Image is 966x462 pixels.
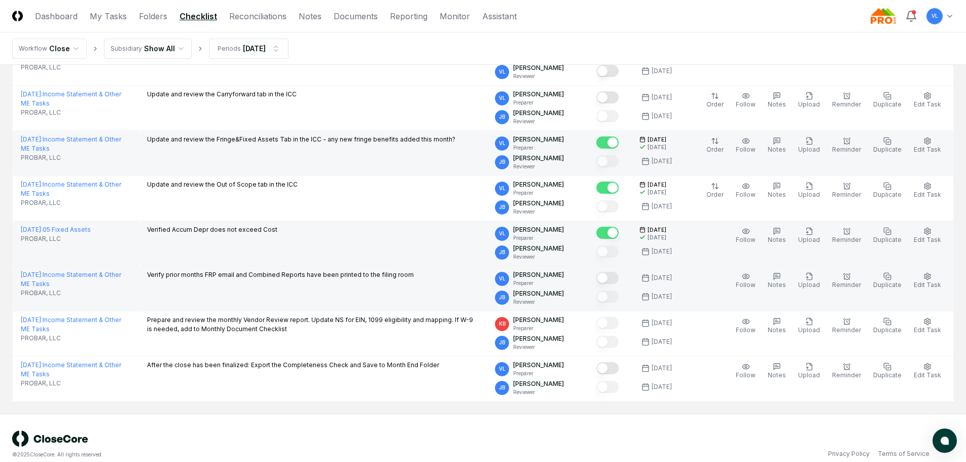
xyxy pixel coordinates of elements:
span: Edit Task [914,326,941,334]
p: [PERSON_NAME] [513,135,564,144]
span: Follow [736,146,756,153]
p: [PERSON_NAME] [513,244,564,253]
button: Upload [796,225,822,246]
a: Monitor [440,10,470,22]
span: [DATE] : [21,316,43,324]
span: Notes [768,146,786,153]
span: Upload [798,281,820,289]
button: Upload [796,135,822,156]
button: Upload [796,315,822,337]
button: Notes [766,90,788,111]
button: Edit Task [912,315,943,337]
p: Reviewer [513,118,564,125]
p: [PERSON_NAME] [513,154,564,163]
button: Edit Task [912,180,943,201]
span: KB [499,320,506,328]
p: [PERSON_NAME] [513,63,564,73]
a: My Tasks [90,10,127,22]
span: Edit Task [914,371,941,379]
p: Reviewer [513,208,564,216]
span: VL [499,139,506,147]
button: Order [704,90,726,111]
span: VL [499,94,506,102]
span: Duplicate [873,100,902,108]
button: Mark complete [596,136,619,149]
p: Verify prior months FRP email and Combined Reports have been printed to the filing room [147,270,414,279]
button: Edit Task [912,270,943,292]
span: Upload [798,236,820,243]
span: Upload [798,191,820,198]
div: [DATE] [652,382,672,392]
p: [PERSON_NAME] [513,225,564,234]
p: Preparer [513,99,564,106]
span: Reminder [832,281,861,289]
button: Duplicate [871,90,904,111]
img: Probar logo [871,8,897,24]
p: [PERSON_NAME] [513,379,564,388]
div: [DATE] [648,189,666,196]
span: PROBAR, LLC [21,379,61,388]
button: Edit Task [912,225,943,246]
span: JB [499,294,505,301]
button: Notes [766,361,788,382]
button: Follow [734,270,758,292]
span: Duplicate [873,146,902,153]
div: [DATE] [652,247,672,256]
span: JB [499,248,505,256]
a: Privacy Policy [828,449,870,458]
span: JB [499,339,505,346]
p: Reviewer [513,343,564,351]
button: Reminder [830,270,863,292]
div: [DATE] [652,292,672,301]
button: Mark complete [596,91,619,103]
img: logo [12,431,88,447]
span: Follow [736,281,756,289]
p: Reviewer [513,73,564,80]
span: Notes [768,281,786,289]
span: PROBAR, LLC [21,153,61,162]
p: Reviewer [513,298,564,306]
nav: breadcrumb [12,39,289,59]
button: Mark complete [596,155,619,167]
p: [PERSON_NAME] [513,199,564,208]
button: Duplicate [871,180,904,201]
a: [DATE]:Income Statement & Other ME Tasks [21,181,121,197]
a: Documents [334,10,378,22]
span: Follow [736,100,756,108]
span: JB [499,203,505,211]
div: [DATE] [652,318,672,328]
p: Reviewer [513,388,564,396]
span: Notes [768,326,786,334]
a: [DATE]:Income Statement & Other ME Tasks [21,135,121,152]
p: [PERSON_NAME] [513,270,564,279]
span: [DATE] : [21,135,43,143]
p: Preparer [513,234,564,242]
div: [DATE] [652,202,672,211]
a: [DATE]:Income Statement & Other ME Tasks [21,90,121,107]
div: © 2025 CloseCore. All rights reserved. [12,451,483,458]
span: Reminder [832,146,861,153]
button: Mark complete [596,245,619,258]
button: Duplicate [871,361,904,382]
span: Reminder [832,191,861,198]
button: Edit Task [912,90,943,111]
button: atlas-launcher [933,429,957,453]
button: Upload [796,180,822,201]
a: Checklist [180,10,217,22]
button: Mark complete [596,182,619,194]
p: [PERSON_NAME] [513,109,564,118]
span: Notes [768,371,786,379]
span: Duplicate [873,236,902,243]
span: VL [499,68,506,76]
span: [DATE] : [21,271,43,278]
span: Upload [798,146,820,153]
a: Dashboard [35,10,78,22]
button: Mark complete [596,110,619,122]
span: Follow [736,236,756,243]
button: Mark complete [596,336,619,348]
span: Notes [768,100,786,108]
button: Reminder [830,315,863,337]
div: [DATE] [648,144,666,151]
p: [PERSON_NAME] [513,180,564,189]
button: Mark complete [596,227,619,239]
